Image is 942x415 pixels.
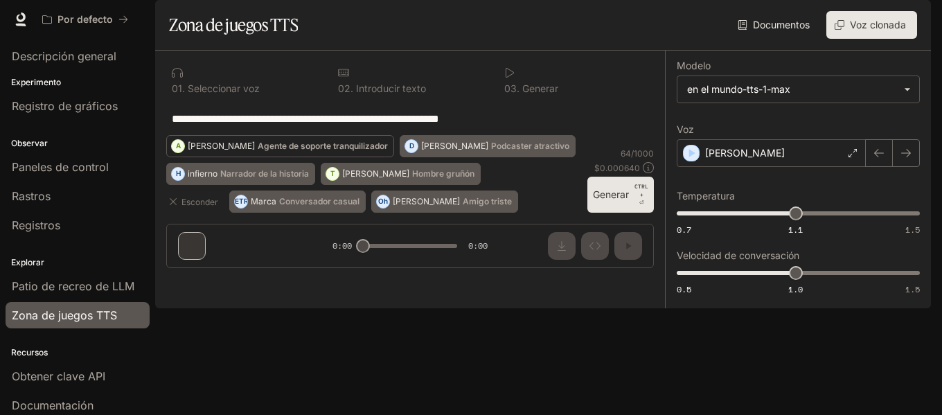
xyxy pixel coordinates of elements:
font: A [176,141,181,150]
font: Por defecto [57,13,113,25]
font: Conversador casual [279,196,359,206]
font: METRO [229,197,254,205]
font: Generar [593,188,629,200]
font: T [330,169,335,177]
font: [PERSON_NAME] [705,147,785,159]
font: 0 [504,82,510,94]
font: 1.5 [905,224,920,236]
font: ⏎ [639,200,644,206]
font: . [517,82,519,94]
font: D [409,141,414,150]
font: Zona de juegos TTS [169,15,298,35]
button: GenerarCTRL +⏎ [587,177,654,213]
button: Voz clonada [826,11,917,39]
font: Voz clonada [850,19,906,30]
font: en el mundo-tts-1-max [687,83,790,95]
font: Esconder [181,197,218,207]
font: 2 [344,82,350,94]
font: 1000 [634,148,654,159]
font: [PERSON_NAME] [421,141,488,151]
font: Temperatura [677,190,735,202]
font: [PERSON_NAME] [342,168,409,179]
font: / [631,148,634,159]
font: Velocidad de conversación [677,249,799,261]
font: Agente de soporte tranquilizador [258,141,388,151]
font: Narrador de la historia [220,168,309,179]
font: infierno [188,168,217,179]
font: Amigo triste [463,196,512,206]
button: Oh[PERSON_NAME]Amigo triste [371,191,518,213]
font: [PERSON_NAME] [393,196,460,206]
button: Todos los espacios de trabajo [36,6,134,33]
font: H [176,169,181,177]
font: Seleccionar voz [188,82,260,94]
font: Oh [378,197,388,205]
font: 1.0 [788,283,803,295]
font: 0 [338,82,344,94]
font: Documentos [753,19,810,30]
button: D[PERSON_NAME]Podcaster atractivo [400,135,576,157]
font: Podcaster atractivo [491,141,569,151]
button: HinfiernoNarrador de la historia [166,163,315,185]
font: 1.1 [788,224,803,236]
font: 1 [178,82,182,94]
font: 0 [172,82,178,94]
font: . [350,82,353,94]
font: 0.5 [677,283,691,295]
font: Generar [522,82,558,94]
font: Voz [677,123,694,135]
font: 0.000640 [600,163,640,173]
font: Modelo [677,60,711,71]
font: $ [594,163,600,173]
font: 0.7 [677,224,691,236]
font: CTRL + [634,183,648,198]
font: . [182,82,185,94]
button: METROMarcaConversador casual [229,191,366,213]
button: T[PERSON_NAME]Hombre gruñón [321,163,481,185]
a: Documentos [735,11,815,39]
button: A[PERSON_NAME]Agente de soporte tranquilizador [166,135,394,157]
font: 3 [510,82,517,94]
font: Hombre gruñón [412,168,474,179]
font: 1.5 [905,283,920,295]
div: en el mundo-tts-1-max [677,76,919,103]
font: [PERSON_NAME] [188,141,255,151]
font: Introducir texto [356,82,426,94]
font: 64 [621,148,631,159]
font: Marca [251,196,276,206]
button: Esconder [166,191,224,213]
